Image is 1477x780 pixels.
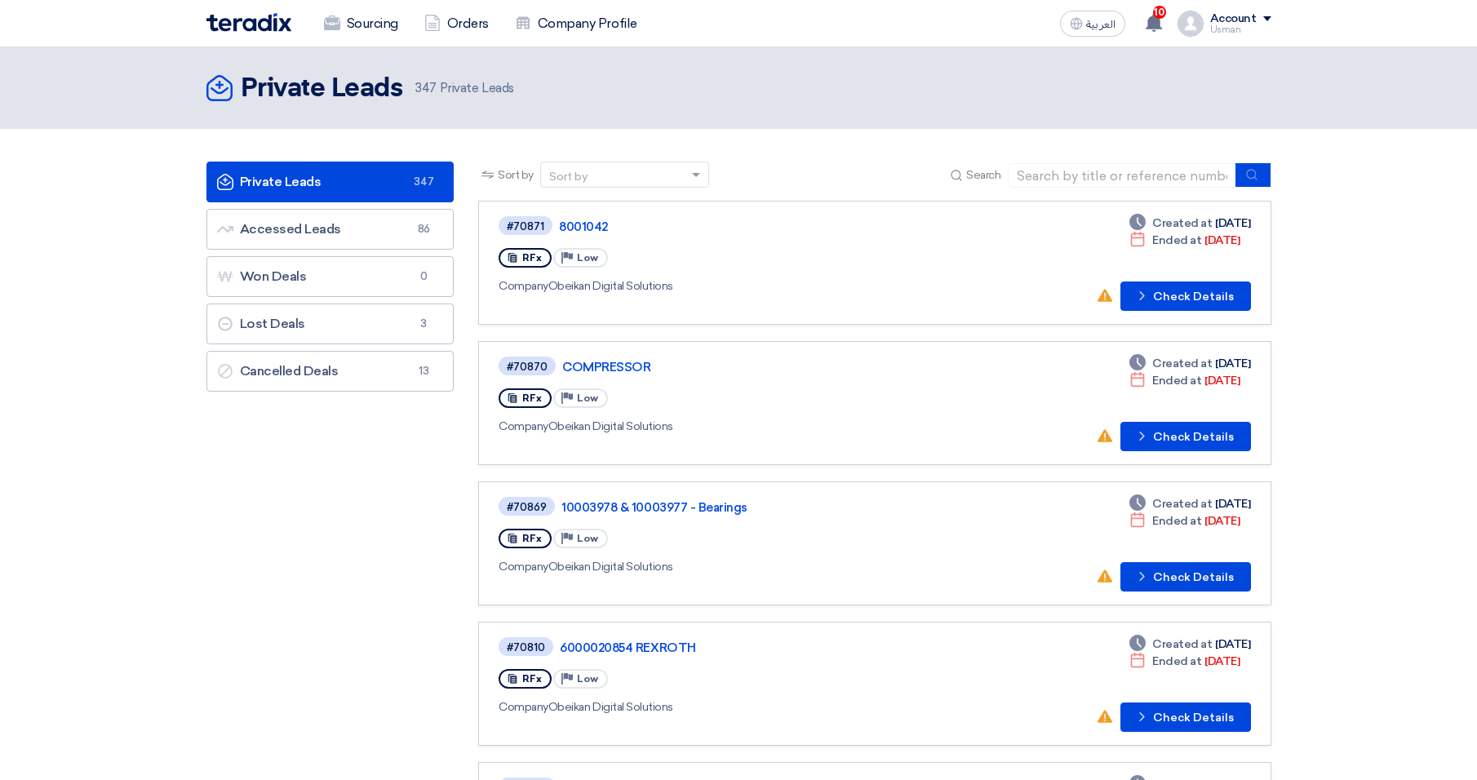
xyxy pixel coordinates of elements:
span: Low [577,533,598,544]
span: Low [577,252,598,264]
span: 0 [414,268,433,285]
span: Sort by [498,166,534,184]
span: 86 [414,221,433,237]
button: Check Details [1120,562,1251,592]
a: Private Leads347 [206,162,455,202]
span: RFx [522,533,542,544]
span: Created at [1152,215,1212,232]
div: #70869 [507,502,547,512]
a: Won Deals0 [206,256,455,297]
h2: Private Leads [241,73,403,105]
a: Orders [411,6,502,42]
span: Search [966,166,1000,184]
button: العربية [1060,11,1125,37]
span: Ended at [1152,372,1201,389]
span: Company [499,279,548,293]
div: Sort by [549,168,588,185]
span: Low [577,392,598,404]
span: 10 [1153,6,1166,19]
span: Private Leads [415,79,513,98]
img: profile_test.png [1178,11,1204,37]
div: Usman [1210,25,1271,34]
span: RFx [522,252,542,264]
div: [DATE] [1129,495,1250,512]
span: RFx [522,392,542,404]
a: Sourcing [311,6,411,42]
div: [DATE] [1129,372,1240,389]
div: #70870 [507,361,548,372]
div: [DATE] [1129,636,1250,653]
a: 10003978 & 10003977 - Bearings [561,500,969,515]
div: [DATE] [1129,512,1240,530]
button: Check Details [1120,422,1251,451]
a: Accessed Leads86 [206,209,455,250]
div: #70871 [507,221,544,232]
span: 3 [414,316,433,332]
div: [DATE] [1129,355,1250,372]
span: Ended at [1152,512,1201,530]
input: Search by title or reference number [1008,163,1236,188]
span: Low [577,673,598,685]
a: Lost Deals3 [206,304,455,344]
div: #70810 [507,642,545,653]
a: Cancelled Deals13 [206,351,455,392]
div: [DATE] [1129,653,1240,670]
a: 8001042 [559,219,967,234]
div: [DATE] [1129,232,1240,249]
div: Obeikan Digital Solutions [499,698,971,716]
a: COMPRESSOR [562,360,970,374]
a: Company Profile [502,6,650,42]
span: Ended at [1152,653,1201,670]
span: العربية [1086,19,1116,30]
span: Company [499,560,548,574]
img: Teradix logo [206,13,291,32]
div: Account [1210,12,1257,26]
div: Obeikan Digital Solutions [499,418,974,435]
span: Created at [1152,495,1212,512]
div: Obeikan Digital Solutions [499,558,973,575]
span: Ended at [1152,232,1201,249]
a: 6000020854 REXROTH [560,640,968,655]
button: Check Details [1120,281,1251,311]
div: [DATE] [1129,215,1250,232]
div: Obeikan Digital Solutions [499,277,970,295]
span: Created at [1152,636,1212,653]
span: Company [499,419,548,433]
span: 347 [414,174,433,190]
span: RFx [522,673,542,685]
span: 347 [415,81,437,95]
span: 13 [414,363,433,379]
span: Created at [1152,355,1212,372]
button: Check Details [1120,702,1251,732]
span: Company [499,700,548,714]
